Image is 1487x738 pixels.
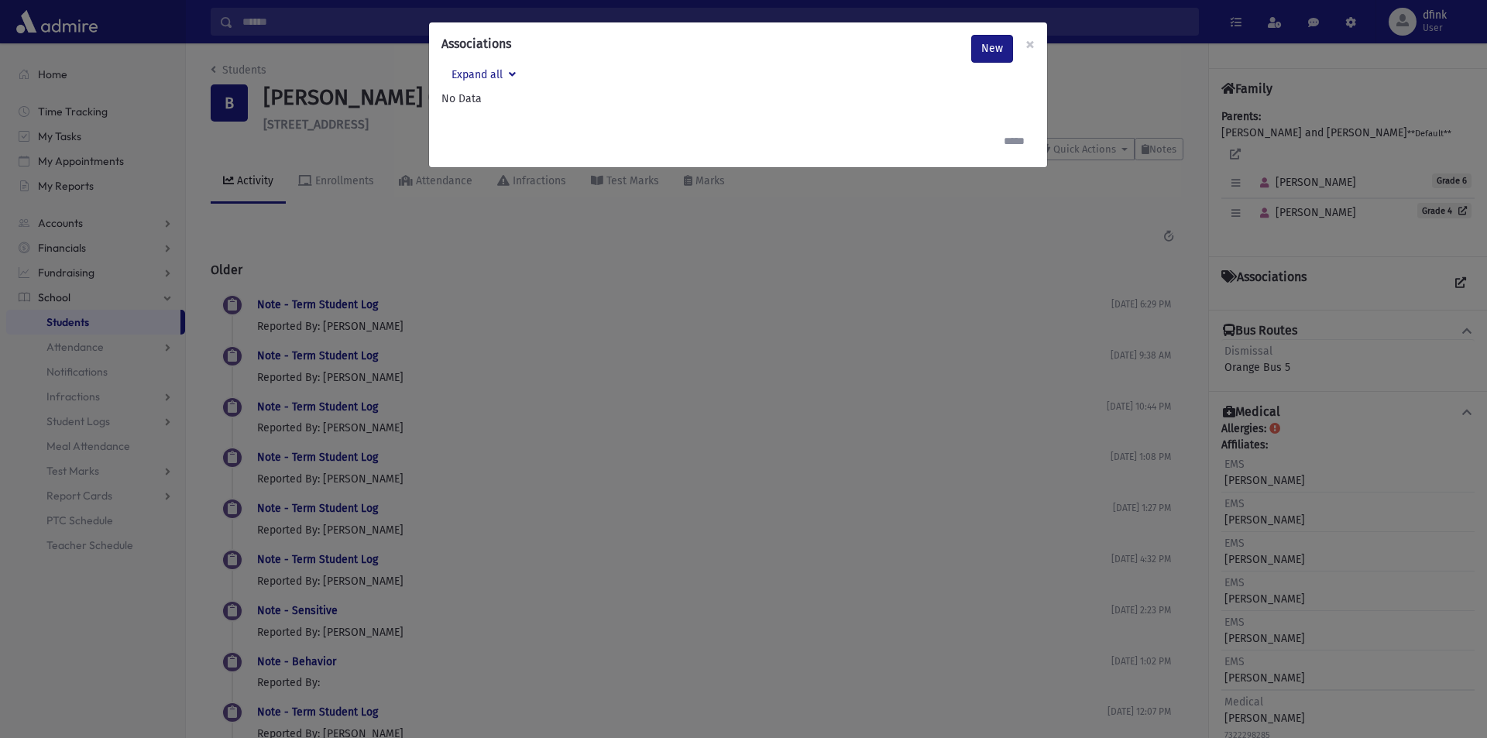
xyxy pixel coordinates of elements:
button: Close [1013,22,1047,66]
span: × [1025,33,1035,55]
label: No Data [441,91,1035,107]
button: Expand all [441,63,526,91]
h6: Associations [441,35,511,53]
a: New [971,35,1013,63]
